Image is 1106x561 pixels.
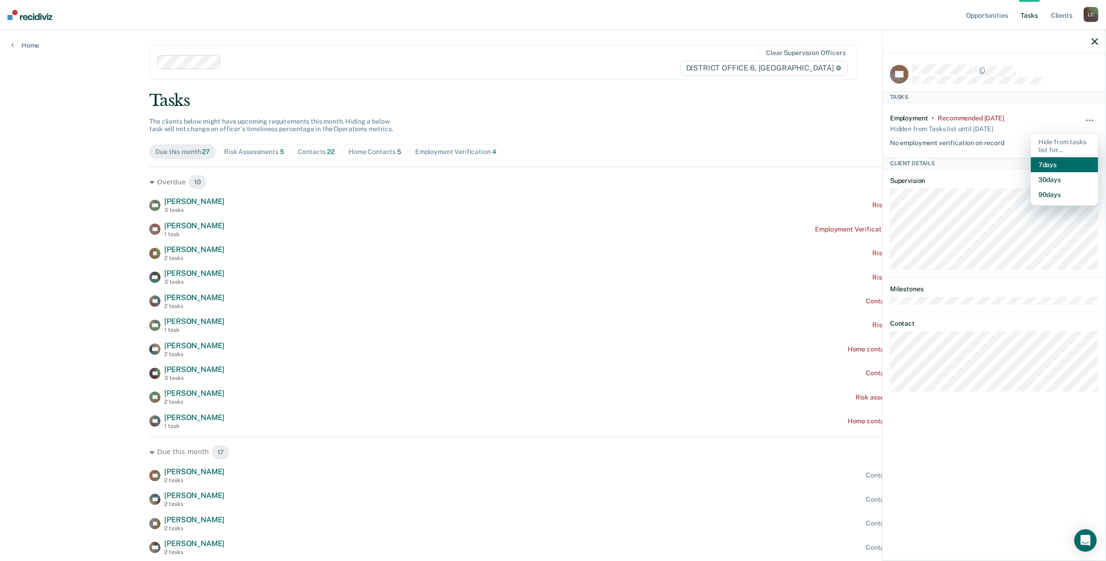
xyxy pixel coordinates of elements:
div: 1 task [164,327,224,333]
div: Contact recommended [DATE] [866,519,956,527]
div: Employment Verification [415,148,496,156]
div: Contact recommended [DATE] [866,369,956,377]
div: Contact recommended [DATE] [866,471,956,479]
div: Contacts [298,148,335,156]
button: 7 days [1031,157,1098,172]
div: Employment [890,114,928,122]
div: Risk assessment due a month ago [856,393,957,401]
div: Risk assessment due [DATE] [872,249,956,257]
dt: Supervision [890,177,1098,185]
div: Home contact recommended [DATE] [848,417,957,425]
span: 17 [211,445,230,460]
span: [PERSON_NAME] [164,197,224,206]
div: 2 tasks [164,501,224,507]
div: No employment verification on record [890,135,1004,147]
span: [PERSON_NAME] [164,245,224,254]
span: [PERSON_NAME] [164,341,224,350]
div: 2 tasks [164,399,224,405]
div: Tasks [883,91,1106,103]
span: [PERSON_NAME] [164,389,224,398]
span: The clients below might have upcoming requirements this month. Hiding a below task will not chang... [149,118,393,133]
button: 30 days [1031,172,1098,187]
div: 2 tasks [164,255,224,261]
span: [PERSON_NAME] [164,293,224,302]
div: 1 task [164,423,224,429]
div: Due this month [155,148,210,156]
span: [PERSON_NAME] [164,413,224,422]
span: [PERSON_NAME] [164,467,224,476]
dt: Milestones [890,285,1098,293]
span: [PERSON_NAME] [164,317,224,326]
div: Tasks [149,91,956,110]
div: 1 task [164,231,224,238]
span: 27 [202,148,210,155]
div: Client Details [883,158,1106,169]
div: Due this month [149,445,956,460]
span: [PERSON_NAME] [164,221,224,230]
img: Recidiviz [7,10,52,20]
span: 22 [327,148,334,155]
button: 90 days [1031,187,1098,202]
div: 2 tasks [164,351,224,358]
div: Contact recommended [DATE] [866,496,956,504]
dt: Contact [890,320,1098,328]
div: Risk assessment due [DATE] [872,321,956,329]
div: Hide from tasks list for... [1031,134,1098,158]
div: Employment Verification recommended [DATE] [815,225,957,233]
div: 2 tasks [164,549,224,555]
span: [PERSON_NAME] [164,491,224,500]
span: [PERSON_NAME] [164,269,224,278]
div: 3 tasks [164,207,224,213]
span: DISTRICT OFFICE 6, [GEOGRAPHIC_DATA] [680,61,848,76]
a: Home [11,41,39,49]
div: Contact recommended [DATE] [866,297,956,305]
div: Recommended 8 months ago [938,114,1004,122]
div: L C [1084,7,1099,22]
div: Hidden from Tasks list until [DATE] [890,122,993,135]
div: Contact recommended [DATE] [866,544,956,552]
div: • [932,114,934,122]
div: Risk Assessments [224,148,284,156]
span: 4 [492,148,496,155]
div: Clear supervision officers [766,49,845,57]
div: 3 tasks [164,279,224,285]
div: 3 tasks [164,375,224,381]
span: 5 [280,148,284,155]
span: 5 [397,148,401,155]
span: [PERSON_NAME] [164,515,224,524]
div: 2 tasks [164,303,224,309]
div: Home contact recommended [DATE] [848,345,957,353]
span: 10 [188,175,207,189]
div: Open Intercom Messenger [1074,529,1097,552]
span: [PERSON_NAME] [164,365,224,374]
div: Risk assessment due [DATE] [872,201,956,209]
div: Home Contacts [348,148,401,156]
span: [PERSON_NAME] [164,539,224,548]
div: 2 tasks [164,477,224,484]
div: Overdue [149,175,956,189]
div: Risk assessment due [DATE] [872,273,956,281]
div: 2 tasks [164,525,224,532]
